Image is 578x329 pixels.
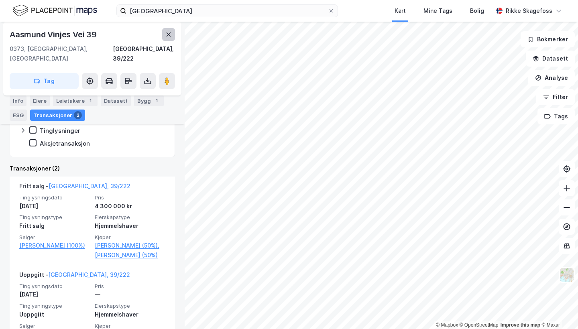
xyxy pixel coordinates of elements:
div: Info [10,95,26,106]
div: [GEOGRAPHIC_DATA], 39/222 [113,44,175,63]
div: 0373, [GEOGRAPHIC_DATA], [GEOGRAPHIC_DATA] [10,44,113,63]
div: ESG [10,110,27,121]
div: Uoppgitt - [19,270,130,283]
span: Tinglysningsdato [19,283,90,290]
div: Aasmund Vinjes Vei 39 [10,28,98,41]
div: Eiere [30,95,50,106]
span: Eierskapstype [95,303,165,309]
div: Datasett [101,95,131,106]
button: Datasett [526,51,575,67]
button: Filter [536,89,575,105]
div: Leietakere [53,95,98,106]
span: Selger [19,234,90,241]
a: [PERSON_NAME] (50%) [95,250,165,260]
input: Søk på adresse, matrikkel, gårdeiere, leietakere eller personer [126,5,328,17]
button: Tags [537,108,575,124]
div: 1 [86,97,94,105]
div: — [95,290,165,299]
div: Kart [395,6,406,16]
div: 1 [153,97,161,105]
a: [PERSON_NAME] (50%), [95,241,165,250]
div: 4 300 000 kr [95,201,165,211]
div: Bygg [134,95,164,106]
div: Hjemmelshaver [95,221,165,231]
span: Pris [95,194,165,201]
a: Improve this map [501,322,540,328]
div: Fritt salg - [19,181,130,194]
span: Tinglysningsdato [19,194,90,201]
a: [GEOGRAPHIC_DATA], 39/222 [49,183,130,189]
div: Rikke Skagefoss [506,6,552,16]
a: Mapbox [436,322,458,328]
div: Hjemmelshaver [95,310,165,319]
div: Fritt salg [19,221,90,231]
div: Kontrollprogram for chat [538,290,578,329]
a: [PERSON_NAME] (100%) [19,241,90,250]
span: Tinglysningstype [19,303,90,309]
span: Kjøper [95,234,165,241]
span: Eierskapstype [95,214,165,221]
span: Tinglysningstype [19,214,90,221]
a: OpenStreetMap [460,322,499,328]
a: [GEOGRAPHIC_DATA], 39/222 [48,271,130,278]
div: [DATE] [19,290,90,299]
div: Transaksjoner [30,110,85,121]
button: Bokmerker [521,31,575,47]
img: Z [559,267,574,282]
div: Uoppgitt [19,310,90,319]
div: Bolig [470,6,484,16]
div: [DATE] [19,201,90,211]
button: Analyse [528,70,575,86]
div: Tinglysninger [40,127,80,134]
span: Pris [95,283,165,290]
iframe: Chat Widget [538,290,578,329]
div: Transaksjoner (2) [10,164,175,173]
div: Mine Tags [423,6,452,16]
div: Aksjetransaksjon [40,140,90,147]
div: 2 [74,111,82,119]
button: Tag [10,73,79,89]
img: logo.f888ab2527a4732fd821a326f86c7f29.svg [13,4,97,18]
